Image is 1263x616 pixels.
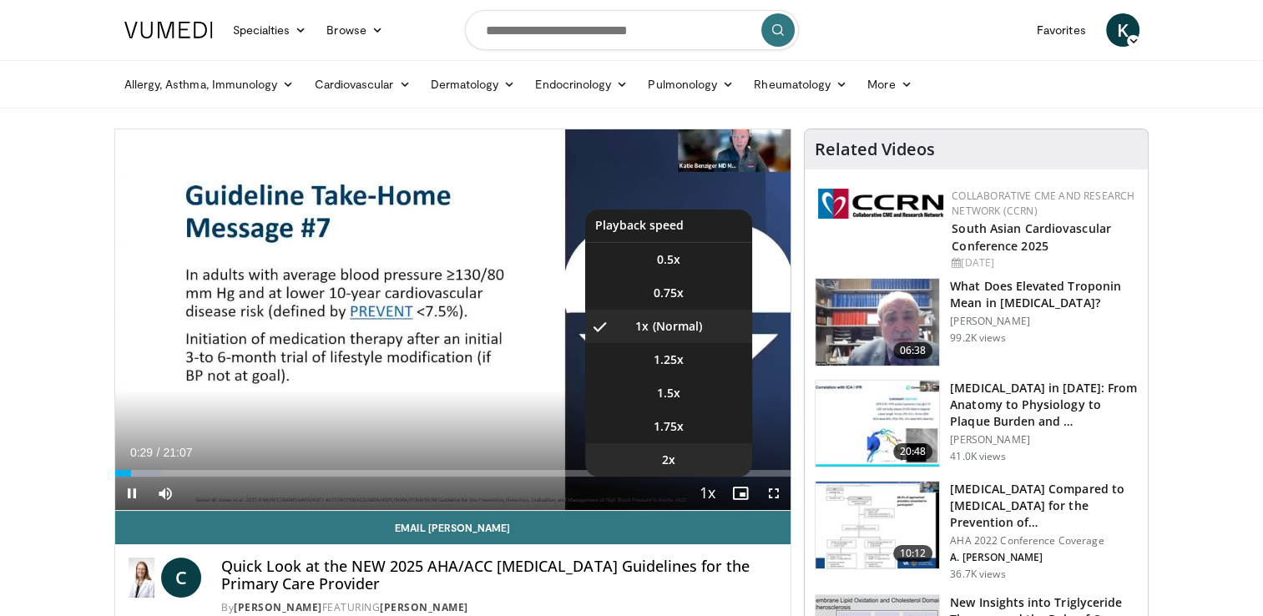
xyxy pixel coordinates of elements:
[124,22,213,38] img: VuMedi Logo
[818,189,943,219] img: a04ee3ba-8487-4636-b0fb-5e8d268f3737.png.150x105_q85_autocrop_double_scale_upscale_version-0.2.png
[950,380,1138,430] h3: [MEDICAL_DATA] in [DATE]: From Anatomy to Physiology to Plaque Burden and …
[724,477,757,510] button: Enable picture-in-picture mode
[115,129,791,511] video-js: Video Player
[815,278,1138,366] a: 06:38 What Does Elevated Troponin Mean in [MEDICAL_DATA]? [PERSON_NAME] 99.2K views
[221,600,777,615] div: By FEATURING
[950,568,1005,581] p: 36.7K views
[690,477,724,510] button: Playback Rate
[421,68,526,101] a: Dermatology
[465,10,799,50] input: Search topics, interventions
[816,279,939,366] img: 98daf78a-1d22-4ebe-927e-10afe95ffd94.150x105_q85_crop-smart_upscale.jpg
[115,477,149,510] button: Pause
[316,13,393,47] a: Browse
[657,251,680,268] span: 0.5x
[952,220,1111,254] a: South Asian Cardiovascular Conference 2025
[950,278,1138,311] h3: What Does Elevated Troponin Mean in [MEDICAL_DATA]?
[635,318,649,335] span: 1x
[1106,13,1139,47] a: K
[115,511,791,544] a: Email [PERSON_NAME]
[654,418,684,435] span: 1.75x
[221,558,777,593] h4: Quick Look at the NEW 2025 AHA/ACC [MEDICAL_DATA] Guidelines for the Primary Care Provider
[950,450,1005,463] p: 41.0K views
[952,189,1134,218] a: Collaborative CME and Research Network (CCRN)
[161,558,201,598] a: C
[662,452,675,468] span: 2x
[129,558,155,598] img: Dr. Catherine P. Benziger
[950,331,1005,345] p: 99.2K views
[130,446,153,459] span: 0:29
[893,545,933,562] span: 10:12
[816,381,939,467] img: 823da73b-7a00-425d-bb7f-45c8b03b10c3.150x105_q85_crop-smart_upscale.jpg
[157,446,160,459] span: /
[950,481,1138,531] h3: [MEDICAL_DATA] Compared to [MEDICAL_DATA] for the Prevention of…
[815,481,1138,581] a: 10:12 [MEDICAL_DATA] Compared to [MEDICAL_DATA] for the Prevention of… AHA 2022 Conference Covera...
[893,342,933,359] span: 06:38
[638,68,744,101] a: Pulmonology
[857,68,922,101] a: More
[149,477,182,510] button: Mute
[654,285,684,301] span: 0.75x
[1027,13,1096,47] a: Favorites
[654,351,684,368] span: 1.25x
[525,68,638,101] a: Endocrinology
[380,600,468,614] a: [PERSON_NAME]
[115,470,791,477] div: Progress Bar
[950,315,1138,328] p: [PERSON_NAME]
[815,380,1138,468] a: 20:48 [MEDICAL_DATA] in [DATE]: From Anatomy to Physiology to Plaque Burden and … [PERSON_NAME] 4...
[950,551,1138,564] p: A. [PERSON_NAME]
[816,482,939,568] img: 7c0f9b53-1609-4588-8498-7cac8464d722.150x105_q85_crop-smart_upscale.jpg
[950,433,1138,447] p: [PERSON_NAME]
[815,139,935,159] h4: Related Videos
[304,68,420,101] a: Cardiovascular
[114,68,305,101] a: Allergy, Asthma, Immunology
[234,600,322,614] a: [PERSON_NAME]
[757,477,791,510] button: Fullscreen
[163,446,192,459] span: 21:07
[893,443,933,460] span: 20:48
[952,255,1134,270] div: [DATE]
[950,534,1138,548] p: AHA 2022 Conference Coverage
[657,385,680,401] span: 1.5x
[744,68,857,101] a: Rheumatology
[223,13,317,47] a: Specialties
